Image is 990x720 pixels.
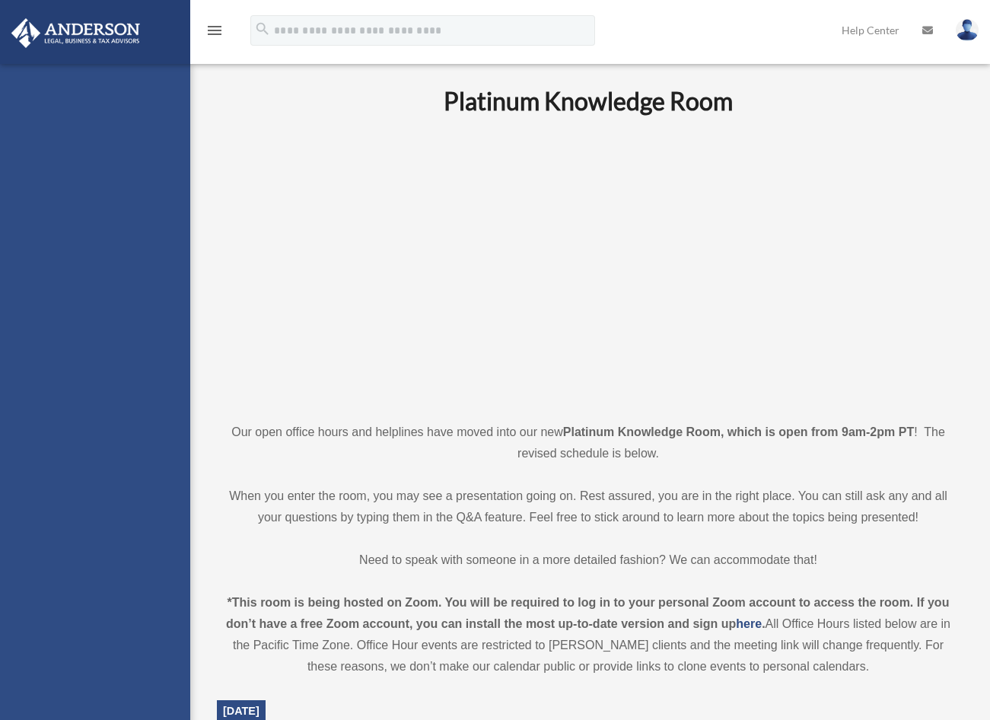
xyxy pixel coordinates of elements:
iframe: 231110_Toby_KnowledgeRoom [360,136,817,393]
p: Our open office hours and helplines have moved into our new ! The revised schedule is below. [217,422,960,464]
strong: *This room is being hosted on Zoom. You will be required to log in to your personal Zoom account ... [226,596,949,630]
b: Platinum Knowledge Room [444,86,733,116]
i: search [254,21,271,37]
strong: Platinum Knowledge Room, which is open from 9am-2pm PT [563,425,914,438]
a: here [736,617,762,630]
a: menu [205,27,224,40]
strong: . [762,617,765,630]
i: menu [205,21,224,40]
img: User Pic [956,19,979,41]
div: All Office Hours listed below are in the Pacific Time Zone. Office Hour events are restricted to ... [217,592,960,677]
p: When you enter the room, you may see a presentation going on. Rest assured, you are in the right ... [217,486,960,528]
span: [DATE] [223,705,259,717]
img: Anderson Advisors Platinum Portal [7,18,145,48]
p: Need to speak with someone in a more detailed fashion? We can accommodate that! [217,550,960,571]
